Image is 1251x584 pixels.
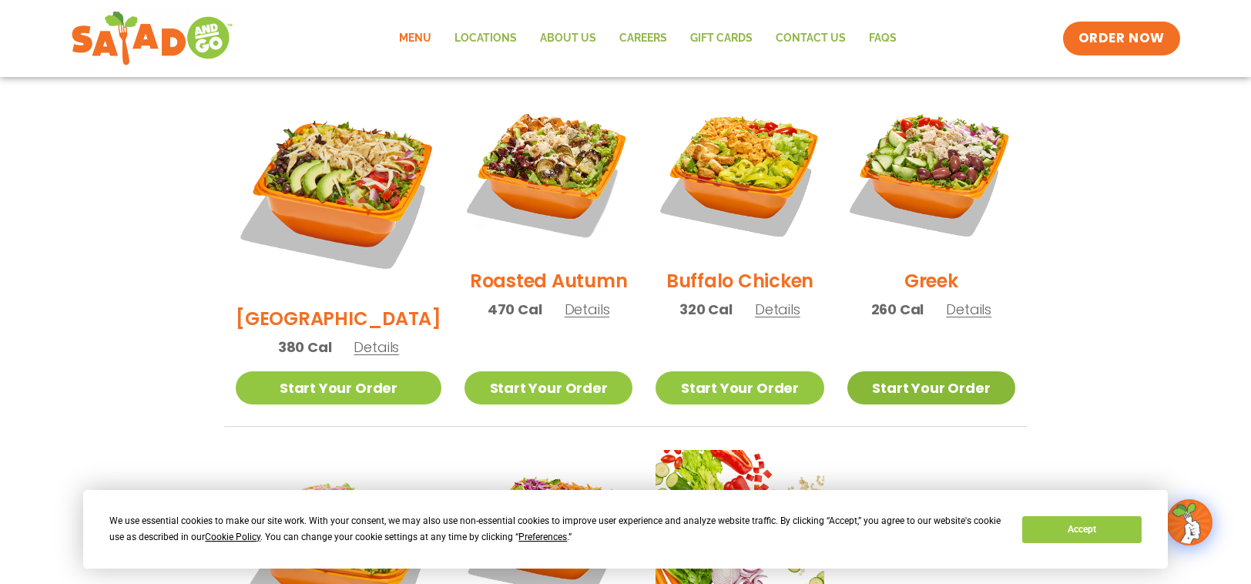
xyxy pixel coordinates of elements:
[387,21,443,56] a: Menu
[904,267,958,294] h2: Greek
[83,490,1168,569] div: Cookie Consent Prompt
[847,371,1015,404] a: Start Your Order
[465,88,632,256] img: Product photo for Roasted Autumn Salad
[236,371,441,404] a: Start Your Order
[354,337,399,357] span: Details
[1022,516,1141,543] button: Accept
[656,88,823,256] img: Product photo for Buffalo Chicken Salad
[443,21,528,56] a: Locations
[278,337,332,357] span: 380 Cal
[871,299,924,320] span: 260 Cal
[656,371,823,404] a: Start Your Order
[755,300,800,319] span: Details
[518,532,567,542] span: Preferences
[565,300,610,319] span: Details
[465,371,632,404] a: Start Your Order
[488,299,542,320] span: 470 Cal
[236,88,441,294] img: Product photo for BBQ Ranch Salad
[608,21,679,56] a: Careers
[847,88,1015,256] img: Product photo for Greek Salad
[679,21,764,56] a: GIFT CARDS
[946,300,991,319] span: Details
[205,532,260,542] span: Cookie Policy
[666,267,813,294] h2: Buffalo Chicken
[764,21,857,56] a: Contact Us
[387,21,908,56] nav: Menu
[236,305,441,332] h2: [GEOGRAPHIC_DATA]
[71,8,233,69] img: new-SAG-logo-768×292
[470,267,628,294] h2: Roasted Autumn
[528,21,608,56] a: About Us
[109,513,1004,545] div: We use essential cookies to make our site work. With your consent, we may also use non-essential ...
[1078,29,1165,48] span: ORDER NOW
[1168,501,1211,544] img: wpChatIcon
[679,299,733,320] span: 320 Cal
[857,21,908,56] a: FAQs
[1063,22,1180,55] a: ORDER NOW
